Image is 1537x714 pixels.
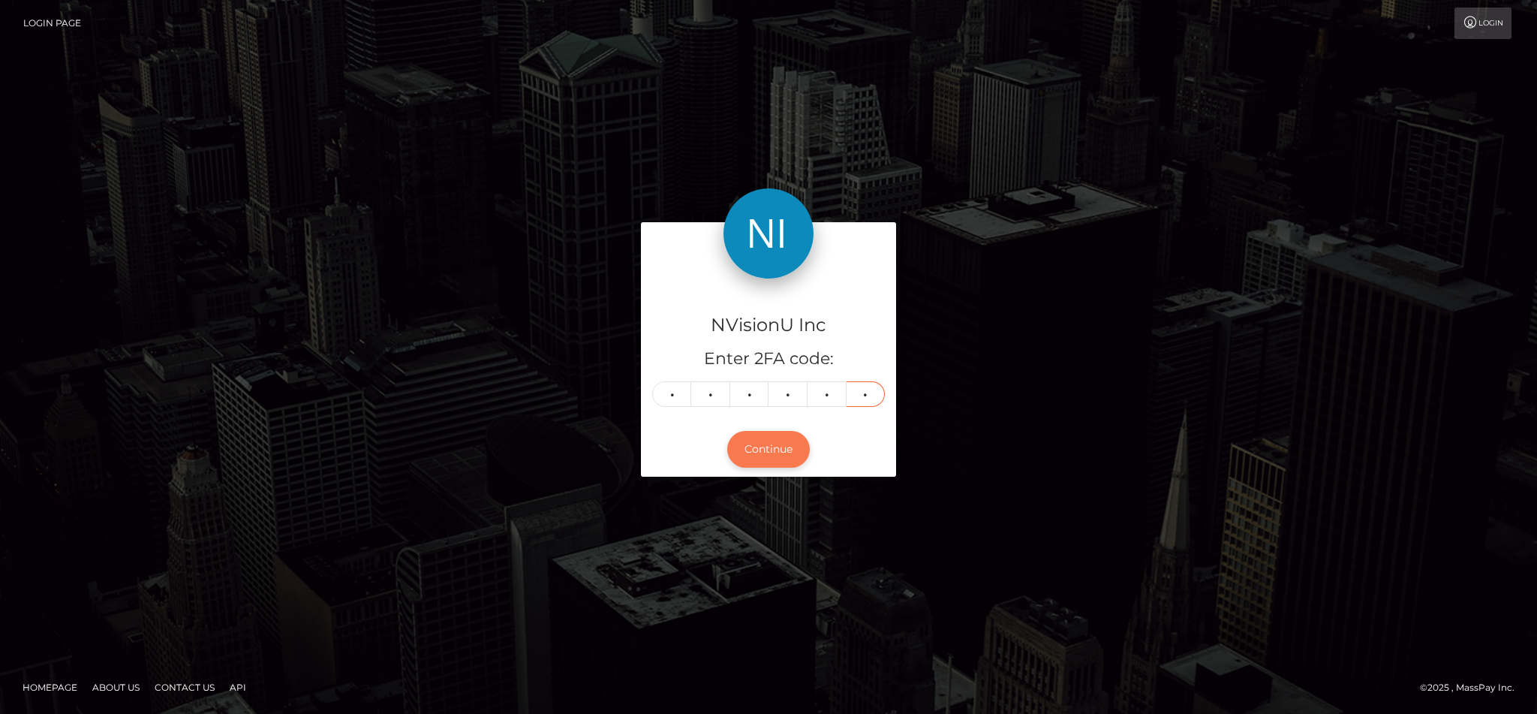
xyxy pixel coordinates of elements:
[149,676,221,699] a: Contact Us
[1454,8,1511,39] a: Login
[723,188,814,279] img: NVisionU Inc
[23,8,81,39] a: Login Page
[727,431,810,468] button: Continue
[17,676,83,699] a: Homepage
[224,676,252,699] a: API
[652,348,885,371] h5: Enter 2FA code:
[652,312,885,339] h4: NVisionU Inc
[1420,679,1526,696] div: © 2025 , MassPay Inc.
[86,676,146,699] a: About Us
